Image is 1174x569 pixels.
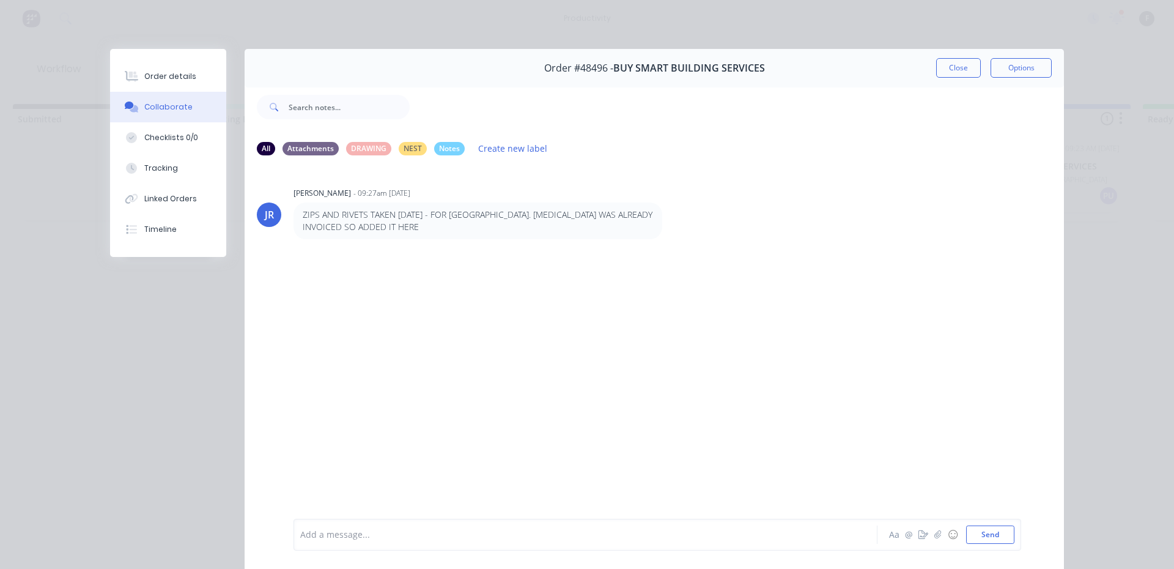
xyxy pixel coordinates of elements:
[901,527,916,542] button: @
[289,95,410,119] input: Search notes...
[353,188,410,199] div: - 09:27am [DATE]
[110,214,226,245] button: Timeline
[945,527,960,542] button: ☺
[144,163,178,174] div: Tracking
[110,184,226,214] button: Linked Orders
[936,58,981,78] button: Close
[110,122,226,153] button: Checklists 0/0
[991,58,1052,78] button: Options
[144,71,196,82] div: Order details
[257,142,275,155] div: All
[966,526,1014,544] button: Send
[282,142,339,155] div: Attachments
[472,140,554,157] button: Create new label
[144,193,197,204] div: Linked Orders
[434,142,465,155] div: Notes
[887,527,901,542] button: Aa
[144,102,193,113] div: Collaborate
[110,61,226,92] button: Order details
[303,209,653,234] p: ZIPS AND RIVETS TAKEN [DATE] - FOR [GEOGRAPHIC_DATA]. [MEDICAL_DATA] WAS ALREADY INVOICED SO ADDE...
[613,62,765,74] span: BUY SMART BUILDING SERVICES
[265,207,274,222] div: JR
[110,153,226,184] button: Tracking
[110,92,226,122] button: Collaborate
[346,142,391,155] div: DRAWING
[144,132,198,143] div: Checklists 0/0
[399,142,427,155] div: NEST
[293,188,351,199] div: [PERSON_NAME]
[544,62,613,74] span: Order #48496 -
[144,224,177,235] div: Timeline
